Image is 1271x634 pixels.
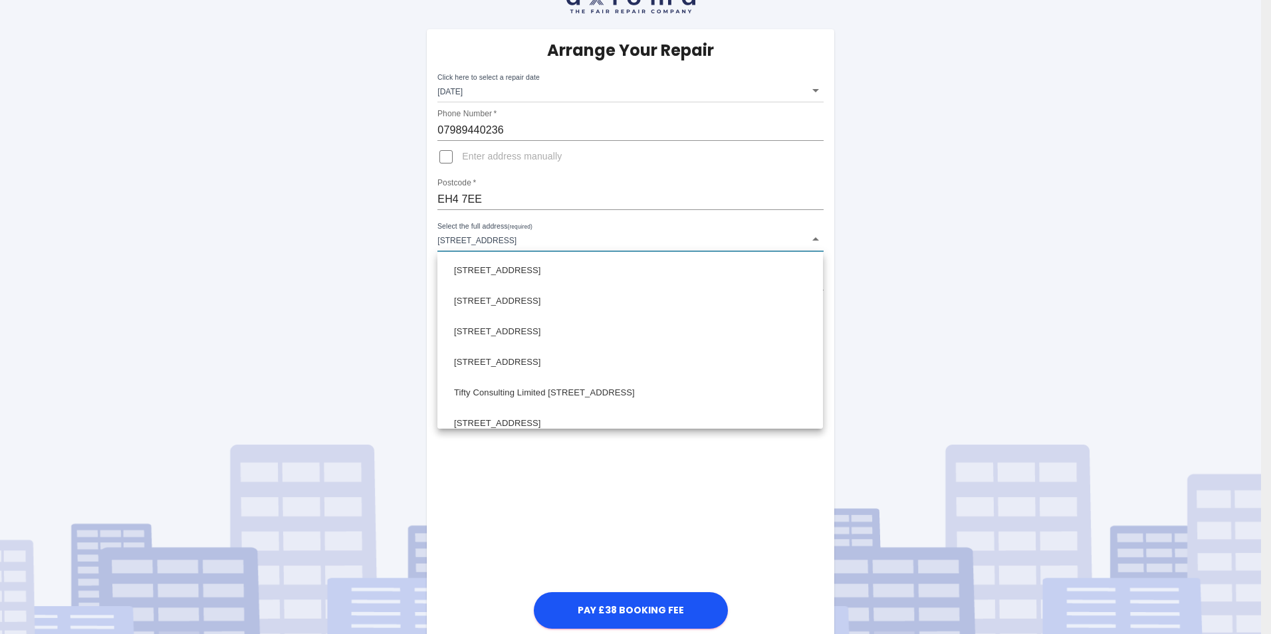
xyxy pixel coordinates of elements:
li: Tifty Consulting Limited [STREET_ADDRESS] [441,377,820,408]
li: [STREET_ADDRESS] [441,286,820,316]
li: [STREET_ADDRESS] [441,255,820,286]
li: [STREET_ADDRESS] [441,316,820,347]
li: [STREET_ADDRESS] [441,408,820,439]
li: [STREET_ADDRESS] [441,347,820,377]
